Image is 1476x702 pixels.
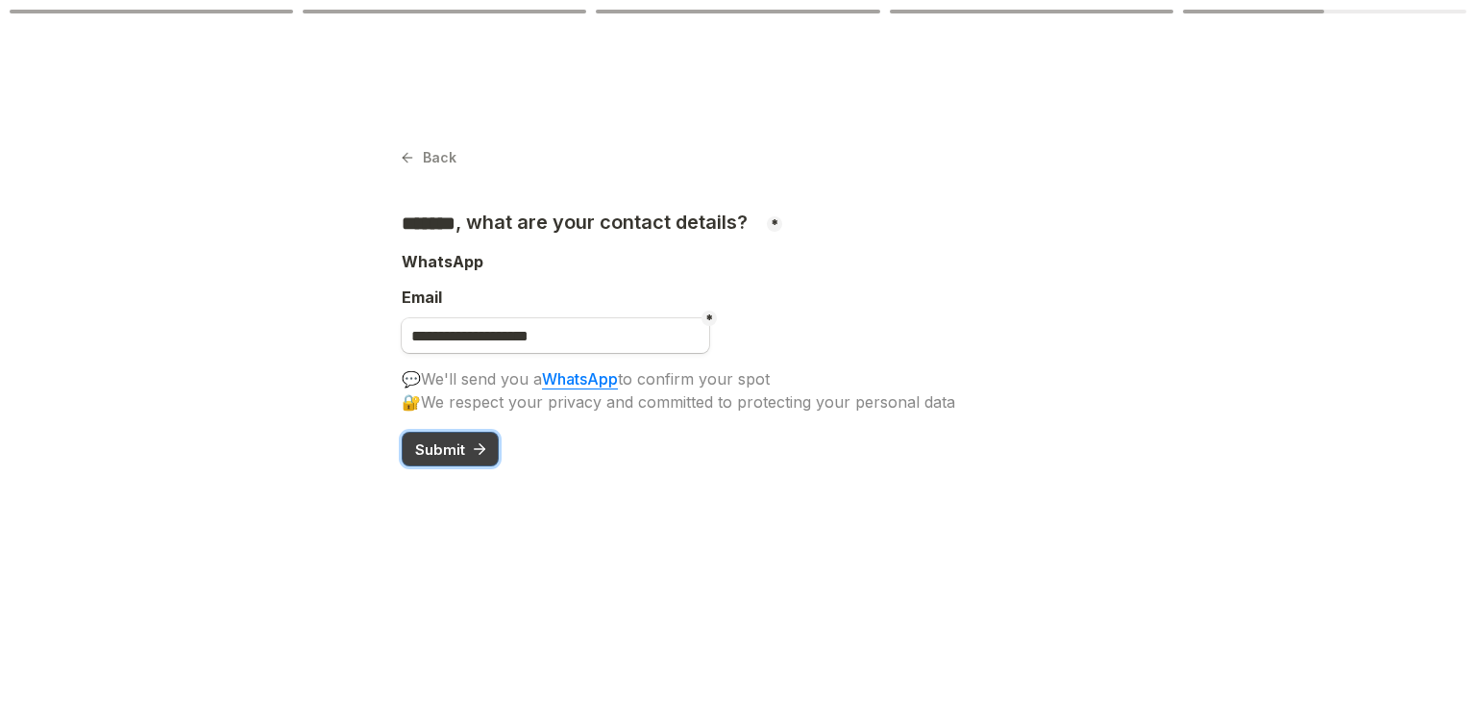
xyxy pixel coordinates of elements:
span: We'll send you a [421,369,542,389]
button: Submit [402,432,499,466]
span: Submit [415,442,465,457]
span: to confirm your spot [618,369,770,389]
span: We respect your privacy and committed to protecting your personal data [421,392,955,412]
span: Email [402,288,442,307]
span: WhatsApp [402,252,483,271]
button: Back [402,144,456,171]
input: Untitled email field [402,318,709,353]
span: Back [423,151,456,164]
div: 🔐 [402,390,1074,414]
a: WhatsApp [542,369,618,389]
span: 💬 [402,369,421,389]
h3: , what are your contact details? [402,211,752,236]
